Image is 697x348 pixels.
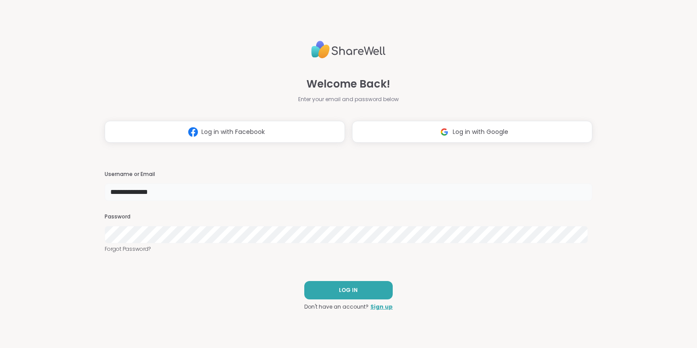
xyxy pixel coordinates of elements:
[201,127,265,137] span: Log in with Facebook
[105,213,592,221] h3: Password
[105,121,345,143] button: Log in with Facebook
[304,303,369,311] span: Don't have an account?
[105,171,592,178] h3: Username or Email
[185,124,201,140] img: ShareWell Logomark
[436,124,453,140] img: ShareWell Logomark
[105,245,592,253] a: Forgot Password?
[453,127,508,137] span: Log in with Google
[352,121,592,143] button: Log in with Google
[306,76,390,92] span: Welcome Back!
[370,303,393,311] a: Sign up
[311,37,386,62] img: ShareWell Logo
[304,281,393,299] button: LOG IN
[339,286,358,294] span: LOG IN
[298,95,399,103] span: Enter your email and password below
